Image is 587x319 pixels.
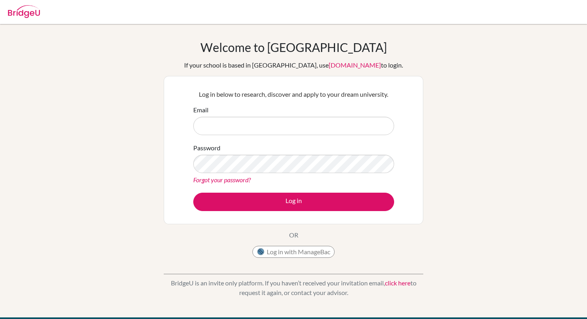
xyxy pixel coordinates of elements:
p: Log in below to research, discover and apply to your dream university. [193,90,394,99]
a: click here [385,279,411,287]
p: OR [289,230,298,240]
a: [DOMAIN_NAME] [329,61,381,69]
h1: Welcome to [GEOGRAPHIC_DATA] [200,40,387,54]
p: BridgeU is an invite only platform. If you haven’t received your invitation email, to request it ... [164,278,423,297]
label: Email [193,105,208,115]
img: Bridge-U [8,5,40,18]
button: Log in [193,193,394,211]
button: Log in with ManageBac [252,246,335,258]
label: Password [193,143,220,153]
div: If your school is based in [GEOGRAPHIC_DATA], use to login. [184,60,403,70]
a: Forgot your password? [193,176,251,183]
